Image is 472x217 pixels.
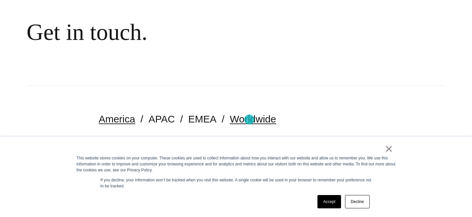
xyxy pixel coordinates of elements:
[27,19,406,46] div: Get in touch.
[76,155,396,173] div: This website stores cookies on your computer. These cookies are used to collect information about...
[100,177,372,189] p: If you decline, your information won’t be tracked when you visit this website. A single cookie wi...
[385,146,393,152] a: ×
[317,195,341,208] a: Accept
[188,113,216,124] a: EMEA
[99,113,135,124] a: America
[345,195,370,208] a: Decline
[149,113,175,124] a: APAC
[230,113,276,124] a: Worldwide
